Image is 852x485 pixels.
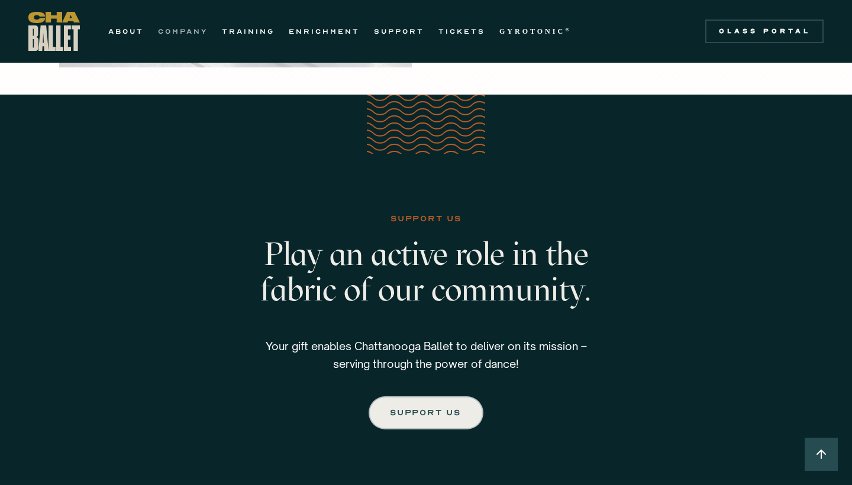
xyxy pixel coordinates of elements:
a: home [28,12,80,51]
a: GYROTONIC® [499,24,572,38]
div: support us [390,212,461,226]
a: TICKETS [438,24,485,38]
a: ABOUT [108,24,144,38]
div: Class Portal [712,27,816,36]
strong: GYROTONIC [499,27,565,35]
h3: Play an active role in the fabric of our community. [241,237,611,331]
a: TRAINING [222,24,275,38]
a: COMPANY [158,24,208,38]
p: Your gift enables Chattanooga Ballet to deliver on its mission – serving through the power of dance! [248,337,603,373]
div: support us [391,406,461,420]
a: ENRICHMENT [289,24,360,38]
a: Class Portal [705,20,824,43]
a: SUPPORT [374,24,424,38]
a: support us [369,396,483,429]
sup: ® [565,27,572,33]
